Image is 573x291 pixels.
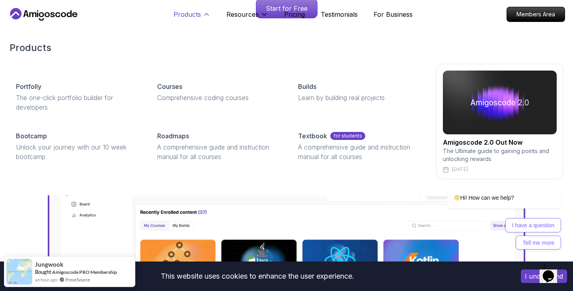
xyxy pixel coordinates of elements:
[422,115,565,255] iframe: chat widget
[284,10,305,19] a: Pricing
[173,10,210,26] button: Products
[321,10,358,19] a: Testimonials
[6,259,32,285] img: provesource social proof notification image
[298,142,420,161] p: A comprehensive guide and instruction manual for all courses
[507,7,565,22] p: Members Area
[374,10,413,19] a: For Business
[10,125,144,168] a: BootcampUnlock your journey with our 10 week bootcamp
[330,132,365,140] p: for students
[157,142,279,161] p: A comprehensive guide and instruction manual for all courses
[16,93,138,112] p: The one-click portfolio builder for developers
[35,261,63,268] span: jungwook
[292,125,427,168] a: Textbookfor studentsA comprehensive guide and instruction manual for all courses
[10,41,563,54] h2: Products
[16,82,41,91] p: Portfolly
[173,10,201,19] p: Products
[298,82,316,91] p: Builds
[16,131,47,141] p: Bootcamp
[52,269,117,275] a: Amigoscode PRO Membership
[443,71,557,134] img: amigoscode 2.0
[226,10,259,19] p: Resources
[292,75,427,109] a: BuildsLearn by building real projects
[151,75,286,109] a: CoursesComprehensive coding courses
[298,131,327,141] p: Textbook
[507,7,565,22] a: Members Area
[35,269,51,275] span: Bought
[298,93,420,102] p: Learn by building real projects
[151,125,286,168] a: RoadmapsA comprehensive guide and instruction manual for all courses
[157,82,182,91] p: Courses
[540,259,565,283] iframe: chat widget
[436,64,563,179] a: amigoscode 2.0Amigoscode 2.0 Out NowThe Ultimate guide to gaining points and unlocking rewards[DATE]
[226,10,268,26] button: Resources
[157,131,189,141] p: Roadmaps
[10,75,144,118] a: PortfollyThe one-click portfolio builder for developers
[157,93,279,102] p: Comprehensive coding courses
[16,142,138,161] p: Unlock your journey with our 10 week bootcamp
[65,276,90,283] a: ProveSource
[35,276,57,283] span: an hour ago
[6,267,509,285] div: This website uses cookies to enhance the user experience.
[521,269,567,283] button: Accept cookies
